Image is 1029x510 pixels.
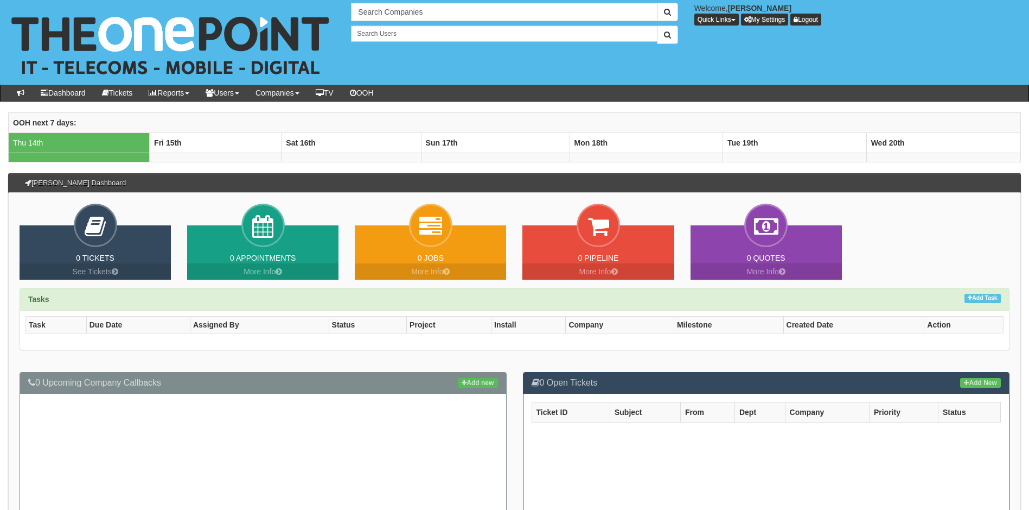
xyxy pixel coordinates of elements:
[566,317,674,333] th: Company
[230,254,296,262] a: 0 Appointments
[578,254,619,262] a: 0 Pipeline
[491,317,566,333] th: Install
[351,26,657,42] input: Search Users
[407,317,491,333] th: Project
[20,263,171,280] a: See Tickets
[785,402,869,422] th: Company
[694,14,739,26] button: Quick Links
[28,295,49,304] strong: Tasks
[247,85,308,101] a: Companies
[282,133,421,153] th: Sat 16th
[9,133,150,153] td: Thu 14th
[964,294,1001,303] a: Add Task
[674,317,783,333] th: Milestone
[26,317,87,333] th: Task
[329,317,407,333] th: Status
[76,254,114,262] a: 0 Tickets
[20,174,131,192] h3: [PERSON_NAME] Dashboard
[790,14,821,26] a: Logout
[140,85,197,101] a: Reports
[686,3,1029,26] div: Welcome,
[869,402,938,422] th: Priority
[723,133,866,153] th: Tue 19th
[187,263,338,280] a: More Info
[28,378,498,388] h3: 0 Upcoming Company Callbacks
[355,263,506,280] a: More Info
[960,378,1001,388] a: Add New
[351,3,657,21] input: Search Companies
[197,85,247,101] a: Users
[924,317,1004,333] th: Action
[86,317,190,333] th: Due Date
[741,14,789,26] a: My Settings
[680,402,734,422] th: From
[94,85,141,101] a: Tickets
[691,263,842,280] a: More Info
[532,402,610,422] th: Ticket ID
[570,133,723,153] th: Mon 18th
[190,317,329,333] th: Assigned By
[342,85,382,101] a: OOH
[783,317,924,333] th: Created Date
[33,85,94,101] a: Dashboard
[150,133,282,153] th: Fri 15th
[418,254,444,262] a: 0 Jobs
[734,402,785,422] th: Dept
[458,378,497,388] a: Add new
[421,133,570,153] th: Sun 17th
[938,402,1000,422] th: Status
[308,85,342,101] a: TV
[728,4,791,12] b: [PERSON_NAME]
[866,133,1020,153] th: Wed 20th
[522,263,674,280] a: More Info
[532,378,1001,388] h3: 0 Open Tickets
[747,254,785,262] a: 0 Quotes
[9,112,1021,133] th: OOH next 7 days:
[610,402,680,422] th: Subject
